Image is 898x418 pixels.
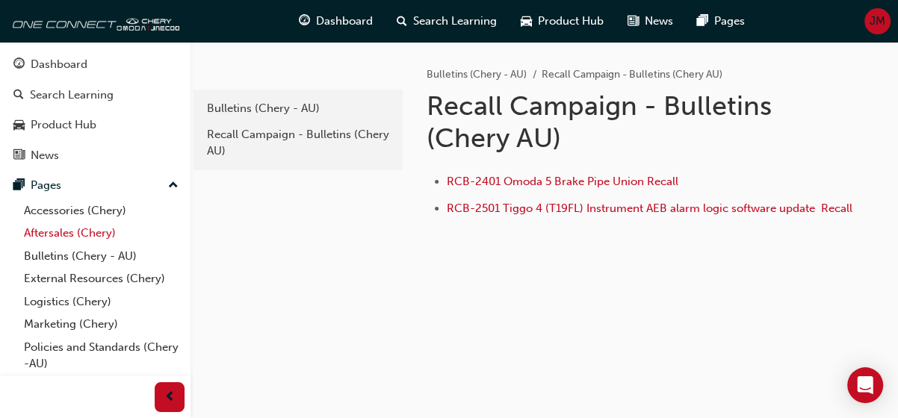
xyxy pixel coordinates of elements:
[164,388,176,407] span: prev-icon
[847,367,883,403] div: Open Intercom Messenger
[13,179,25,193] span: pages-icon
[6,172,185,199] button: Pages
[447,175,678,188] a: RCB-2401 Omoda 5 Brake Pipe Union Recall
[299,12,310,31] span: guage-icon
[538,13,604,30] span: Product Hub
[685,6,757,37] a: pages-iconPages
[427,90,784,155] h1: Recall Campaign - Bulletins (Chery AU)
[6,142,185,169] a: News
[542,66,722,84] li: Recall Campaign - Bulletins (Chery AU)
[31,177,61,194] div: Pages
[207,126,389,160] div: Recall Campaign - Bulletins (Chery AU)
[616,6,685,37] a: news-iconNews
[427,68,527,81] a: Bulletins (Chery - AU)
[864,8,891,34] button: JM
[207,100,389,117] div: Bulletins (Chery - AU)
[18,199,185,222] a: Accessories (Chery)
[6,51,185,78] a: Dashboard
[316,13,373,30] span: Dashboard
[18,267,185,290] a: External Resources (Chery)
[447,202,852,215] a: RCB-2501 Tiggo 4 (T19FL) Instrument AEB alarm logic software update Recall
[18,336,185,375] a: Policies and Standards (Chery -AU)
[521,12,532,31] span: car-icon
[6,81,185,109] a: Search Learning
[18,290,185,313] a: Logistics (Chery)
[287,6,385,37] a: guage-iconDashboard
[714,13,745,30] span: Pages
[199,96,397,122] a: Bulletins (Chery - AU)
[509,6,616,37] a: car-iconProduct Hub
[6,48,185,172] button: DashboardSearch LearningProduct HubNews
[870,13,885,30] span: JM
[18,375,185,415] a: Technical Hub Workshop information
[31,116,96,134] div: Product Hub
[199,122,397,164] a: Recall Campaign - Bulletins (Chery AU)
[18,245,185,268] a: Bulletins (Chery - AU)
[697,12,708,31] span: pages-icon
[13,119,25,132] span: car-icon
[7,6,179,36] img: oneconnect
[168,176,179,196] span: up-icon
[18,222,185,245] a: Aftersales (Chery)
[30,87,114,104] div: Search Learning
[31,147,59,164] div: News
[413,13,497,30] span: Search Learning
[13,149,25,163] span: news-icon
[628,12,639,31] span: news-icon
[13,58,25,72] span: guage-icon
[385,6,509,37] a: search-iconSearch Learning
[6,111,185,139] a: Product Hub
[31,56,87,73] div: Dashboard
[397,12,407,31] span: search-icon
[18,313,185,336] a: Marketing (Chery)
[447,202,852,215] span: RCB-2501 Tiggo 4 (T19FL) Instrument AEB alarm logic software update ﻿ Recall
[645,13,673,30] span: News
[13,89,24,102] span: search-icon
